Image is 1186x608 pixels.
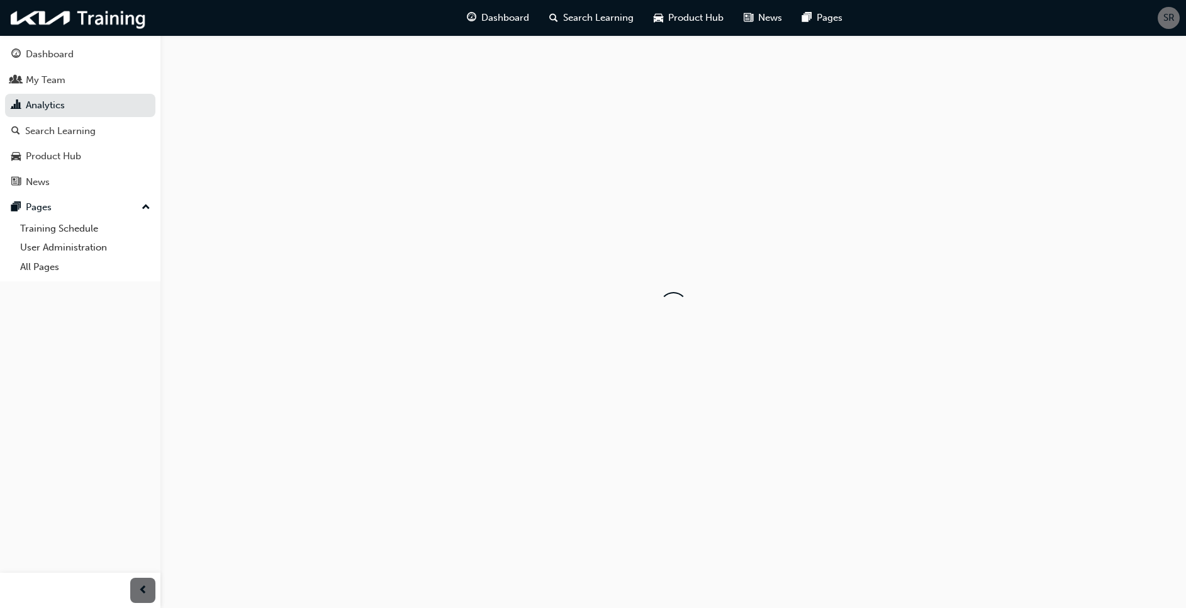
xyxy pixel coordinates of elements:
span: News [758,11,782,25]
div: Search Learning [25,124,96,138]
a: search-iconSearch Learning [539,5,644,31]
a: User Administration [15,238,155,257]
img: kia-training [6,5,151,31]
a: My Team [5,69,155,92]
span: pages-icon [802,10,812,26]
span: car-icon [11,151,21,162]
button: SR [1158,7,1180,29]
span: pages-icon [11,202,21,213]
span: Product Hub [668,11,724,25]
div: Product Hub [26,149,81,164]
div: News [26,175,50,189]
a: car-iconProduct Hub [644,5,734,31]
span: guage-icon [467,10,476,26]
a: Analytics [5,94,155,117]
span: car-icon [654,10,663,26]
span: search-icon [11,126,20,137]
div: Dashboard [26,47,74,62]
span: search-icon [549,10,558,26]
div: My Team [26,73,65,87]
span: SR [1163,11,1175,25]
button: Pages [5,196,155,219]
span: people-icon [11,75,21,86]
a: Search Learning [5,120,155,143]
span: Pages [817,11,842,25]
div: Pages [26,200,52,215]
a: pages-iconPages [792,5,853,31]
a: All Pages [15,257,155,277]
a: News [5,171,155,194]
span: chart-icon [11,100,21,111]
span: Dashboard [481,11,529,25]
a: guage-iconDashboard [457,5,539,31]
a: Product Hub [5,145,155,168]
span: up-icon [142,200,150,216]
span: news-icon [11,177,21,188]
a: Dashboard [5,43,155,66]
a: news-iconNews [734,5,792,31]
span: guage-icon [11,49,21,60]
a: Training Schedule [15,219,155,239]
span: Search Learning [563,11,634,25]
button: DashboardMy TeamAnalyticsSearch LearningProduct HubNews [5,40,155,196]
span: prev-icon [138,583,148,599]
span: news-icon [744,10,753,26]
